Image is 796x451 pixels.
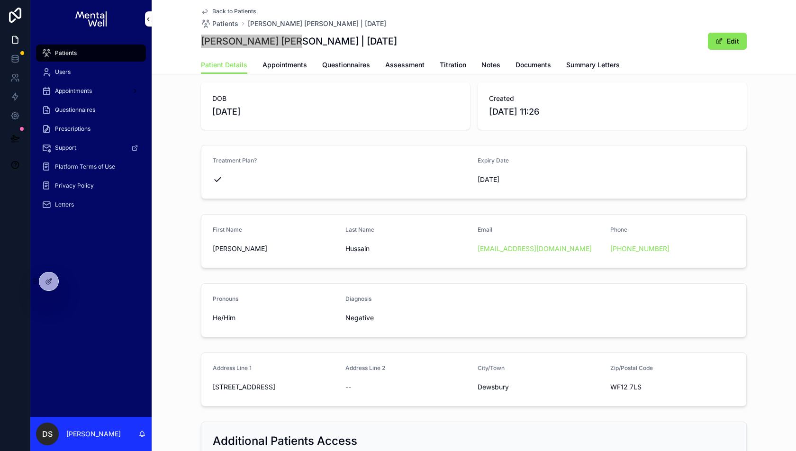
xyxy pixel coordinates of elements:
[478,175,603,184] span: [DATE]
[212,94,459,103] span: DOB
[385,56,425,75] a: Assessment
[212,105,459,118] span: [DATE]
[55,182,94,189] span: Privacy Policy
[610,226,627,233] span: Phone
[213,313,338,323] span: He/Him
[55,125,90,133] span: Prescriptions
[478,364,505,371] span: City/Town
[36,139,146,156] a: Support
[708,33,747,50] button: Edit
[610,364,653,371] span: Zip/Postal Code
[345,295,371,302] span: Diagnosis
[36,158,146,175] a: Platform Terms of Use
[201,60,247,70] span: Patient Details
[262,56,307,75] a: Appointments
[55,68,71,76] span: Users
[322,60,370,70] span: Questionnaires
[201,35,397,48] h1: [PERSON_NAME] [PERSON_NAME] | [DATE]
[345,226,374,233] span: Last Name
[610,244,669,253] a: [PHONE_NUMBER]
[36,120,146,137] a: Prescriptions
[345,364,385,371] span: Address Line 2
[478,382,603,392] span: Dewsbury
[201,56,247,74] a: Patient Details
[248,19,386,28] a: [PERSON_NAME] [PERSON_NAME] | [DATE]
[213,433,357,449] h2: Additional Patients Access
[55,106,95,114] span: Questionnaires
[213,382,338,392] span: [STREET_ADDRESS]
[566,56,620,75] a: Summary Letters
[322,56,370,75] a: Questionnaires
[55,144,76,152] span: Support
[42,428,53,440] span: DS
[66,429,121,439] p: [PERSON_NAME]
[55,201,74,208] span: Letters
[36,196,146,213] a: Letters
[478,244,592,253] a: [EMAIL_ADDRESS][DOMAIN_NAME]
[213,364,252,371] span: Address Line 1
[385,60,425,70] span: Assessment
[36,45,146,62] a: Patients
[566,60,620,70] span: Summary Letters
[610,382,735,392] span: WF12 7LS
[489,105,735,118] span: [DATE] 11:26
[489,94,735,103] span: Created
[30,38,152,225] div: scrollable content
[481,56,500,75] a: Notes
[213,295,238,302] span: Pronouns
[36,101,146,118] a: Questionnaires
[36,82,146,99] a: Appointments
[55,163,115,171] span: Platform Terms of Use
[212,19,238,28] span: Patients
[478,157,509,164] span: Expiry Date
[345,382,351,392] span: --
[213,244,338,253] span: [PERSON_NAME]
[516,56,551,75] a: Documents
[262,60,307,70] span: Appointments
[213,157,257,164] span: Treatment Plan?
[55,49,77,57] span: Patients
[201,8,256,15] a: Back to Patients
[440,56,466,75] a: Titration
[478,226,492,233] span: Email
[345,244,470,253] span: Hussain
[75,11,106,27] img: App logo
[36,63,146,81] a: Users
[481,60,500,70] span: Notes
[201,19,238,28] a: Patients
[440,60,466,70] span: Titration
[516,60,551,70] span: Documents
[345,313,470,323] span: Negative
[213,226,242,233] span: First Name
[212,8,256,15] span: Back to Patients
[55,87,92,95] span: Appointments
[36,177,146,194] a: Privacy Policy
